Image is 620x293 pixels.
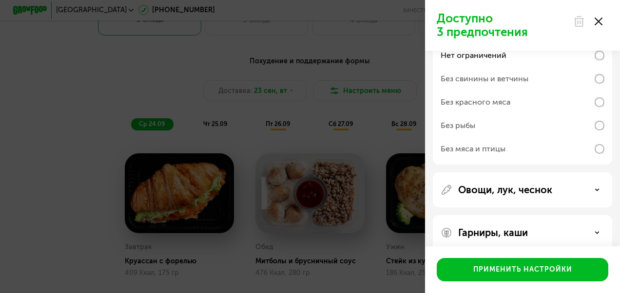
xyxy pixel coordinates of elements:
[473,265,572,275] div: Применить настройки
[441,143,505,155] div: Без мяса и птицы
[458,227,528,238] p: Гарниры, каши
[441,50,506,61] div: Нет ограничений
[441,73,528,85] div: Без свинины и ветчины
[441,96,510,108] div: Без красного мяса
[441,120,475,131] div: Без рыбы
[437,12,567,39] p: Доступно 3 предпочтения
[437,258,608,281] button: Применить настройки
[458,184,552,196] p: Овощи, лук, чеснок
